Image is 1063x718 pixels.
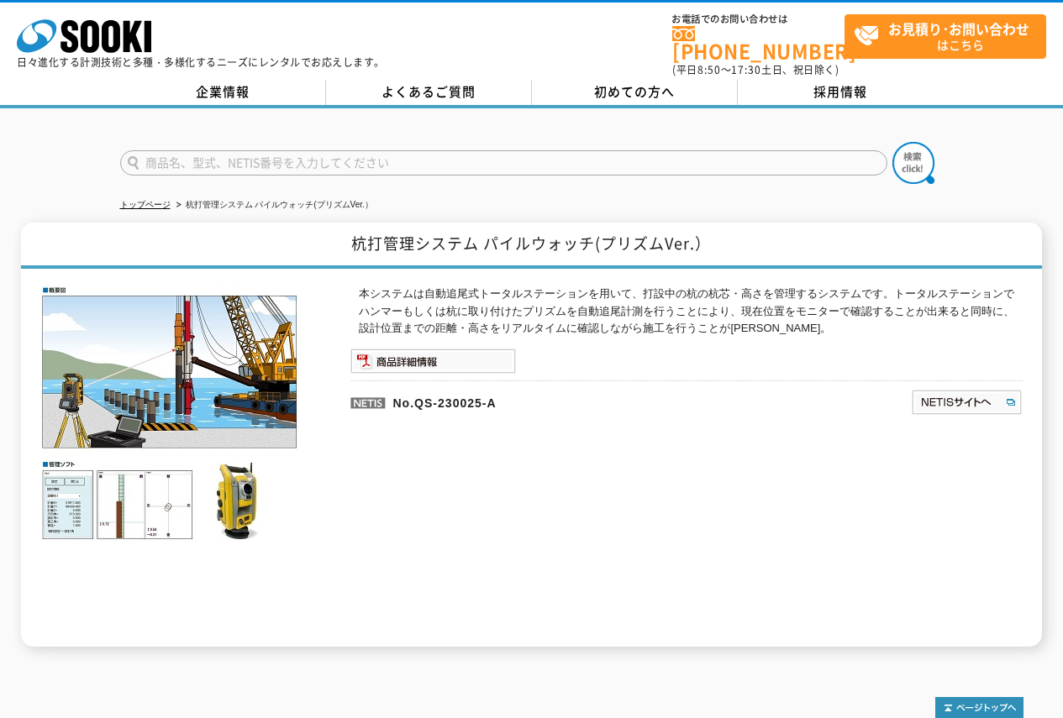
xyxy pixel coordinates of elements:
a: 企業情報 [120,80,326,105]
a: お見積り･お問い合わせはこちら [845,14,1046,59]
span: はこちら [854,15,1045,57]
img: 杭打管理システム パイルウォッチ(プリズムVer.） [39,286,300,542]
li: 杭打管理システム パイルウォッチ(プリズムVer.） [173,197,373,214]
span: 初めての方へ [594,82,675,101]
p: No.QS-230025-A [350,380,749,421]
input: 商品名、型式、NETIS番号を入力してください [120,150,887,176]
a: 初めての方へ [532,80,738,105]
img: NETISサイトへ [911,389,1023,416]
a: [PHONE_NUMBER] [672,26,845,60]
p: 日々進化する計測技術と多種・多様化するニーズにレンタルでお応えします。 [17,57,385,67]
span: お電話でのお問い合わせは [672,14,845,24]
h1: 杭打管理システム パイルウォッチ(プリズムVer.） [21,223,1041,269]
strong: お見積り･お問い合わせ [888,18,1029,39]
span: 17:30 [731,62,761,77]
span: 8:50 [697,62,721,77]
span: (平日 ～ 土日、祝日除く) [672,62,839,77]
a: 採用情報 [738,80,944,105]
img: btn_search.png [892,142,934,184]
a: 商品詳細情報システム [350,358,516,370]
img: 商品詳細情報システム [350,349,516,374]
a: よくあるご質問 [326,80,532,105]
a: トップページ [120,200,171,209]
p: 本システムは自動追尾式トータルステーションを用いて、打設中の杭の杭芯・高さを管理するシステムです。トータルステーションでハンマーもしくは杭に取り付けたプリズムを自動追尾計測を行うことにより、現在... [359,286,1023,338]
